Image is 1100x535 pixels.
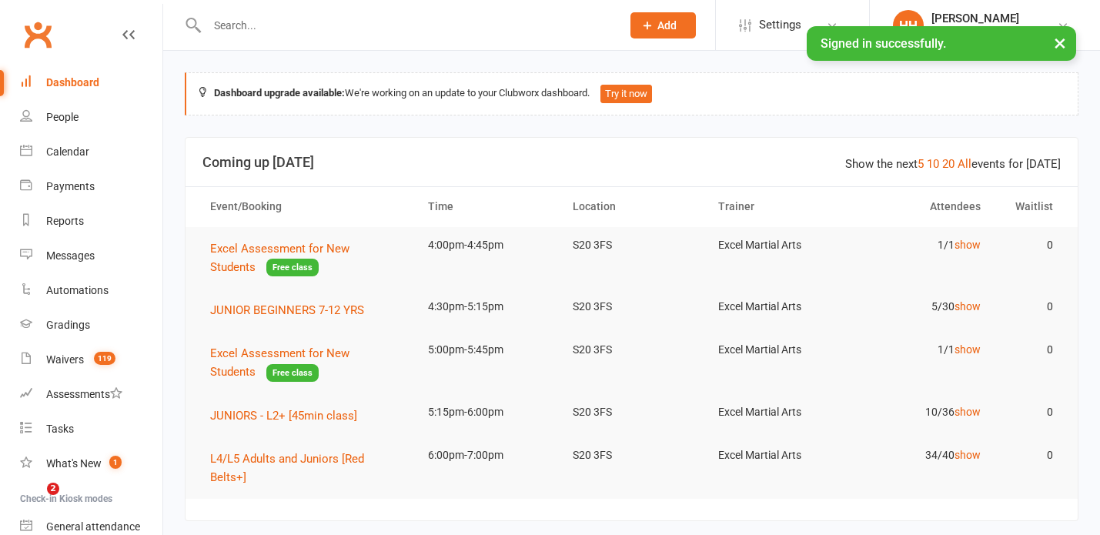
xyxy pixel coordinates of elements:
button: Try it now [600,85,652,103]
a: show [955,343,981,356]
a: Assessments [20,377,162,412]
td: 10/36 [849,394,995,430]
td: 5:00pm-5:45pm [414,332,560,368]
a: 10 [927,157,939,171]
td: S20 3FS [559,289,704,325]
div: What's New [46,457,102,470]
a: Reports [20,204,162,239]
a: People [20,100,162,135]
a: All [958,157,971,171]
a: Automations [20,273,162,308]
span: 119 [94,352,115,365]
a: Clubworx [18,15,57,54]
input: Search... [202,15,610,36]
div: Messages [46,249,95,262]
div: Assessments [46,388,122,400]
iframe: Intercom live chat [15,483,52,520]
td: S20 3FS [559,394,704,430]
div: [PERSON_NAME] [931,12,1019,25]
a: 5 [918,157,924,171]
td: 6:00pm-7:00pm [414,437,560,473]
td: Excel Martial Arts [704,437,850,473]
div: Payments [46,180,95,192]
a: Gradings [20,308,162,343]
a: Tasks [20,412,162,446]
div: Show the next events for [DATE] [845,155,1061,173]
td: 4:30pm-5:15pm [414,289,560,325]
th: Waitlist [995,187,1067,226]
div: Excel Martial Arts [931,25,1019,39]
a: show [955,239,981,251]
div: Waivers [46,353,84,366]
span: L4/L5 Adults and Juniors [Red Belts+] [210,452,364,484]
div: HH [893,10,924,41]
th: Event/Booking [196,187,414,226]
a: Calendar [20,135,162,169]
td: 1/1 [849,227,995,263]
span: Free class [266,259,319,276]
td: 0 [995,437,1067,473]
span: JUNIOR BEGINNERS 7-12 YRS [210,303,364,317]
strong: Dashboard upgrade available: [214,87,345,99]
td: S20 3FS [559,332,704,368]
div: People [46,111,79,123]
span: 2 [47,483,59,495]
td: 1/1 [849,332,995,368]
th: Time [414,187,560,226]
a: Messages [20,239,162,273]
td: 0 [995,227,1067,263]
th: Trainer [704,187,850,226]
th: Location [559,187,704,226]
span: Add [657,19,677,32]
button: × [1046,26,1074,59]
th: Attendees [849,187,995,226]
span: Excel Assessment for New Students [210,242,349,274]
td: Excel Martial Arts [704,227,850,263]
td: 5:15pm-6:00pm [414,394,560,430]
span: Excel Assessment for New Students [210,346,349,379]
td: S20 3FS [559,227,704,263]
a: show [955,406,981,418]
a: Waivers 119 [20,343,162,377]
h3: Coming up [DATE] [202,155,1061,170]
a: 20 [942,157,955,171]
td: Excel Martial Arts [704,394,850,430]
div: Calendar [46,145,89,158]
a: show [955,449,981,461]
div: We're working on an update to your Clubworx dashboard. [185,72,1078,115]
td: 0 [995,394,1067,430]
td: 4:00pm-4:45pm [414,227,560,263]
div: Reports [46,215,84,227]
button: Excel Assessment for New StudentsFree class [210,344,400,382]
button: JUNIORS - L2+ [45min class] [210,406,368,425]
div: Dashboard [46,76,99,89]
div: Gradings [46,319,90,331]
div: Automations [46,284,109,296]
a: What's New1 [20,446,162,481]
div: General attendance [46,520,140,533]
td: S20 3FS [559,437,704,473]
span: Settings [759,8,801,42]
span: Free class [266,364,319,382]
span: 1 [109,456,122,469]
a: show [955,300,981,313]
button: Excel Assessment for New StudentsFree class [210,239,400,277]
button: JUNIOR BEGINNERS 7-12 YRS [210,301,375,319]
td: 0 [995,289,1067,325]
span: JUNIORS - L2+ [45min class] [210,409,357,423]
td: 5/30 [849,289,995,325]
td: 34/40 [849,437,995,473]
div: Tasks [46,423,74,435]
button: L4/L5 Adults and Juniors [Red Belts+] [210,450,400,487]
td: Excel Martial Arts [704,289,850,325]
a: Dashboard [20,65,162,100]
a: Payments [20,169,162,204]
span: Signed in successfully. [821,36,946,51]
td: Excel Martial Arts [704,332,850,368]
button: Add [630,12,696,38]
td: 0 [995,332,1067,368]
